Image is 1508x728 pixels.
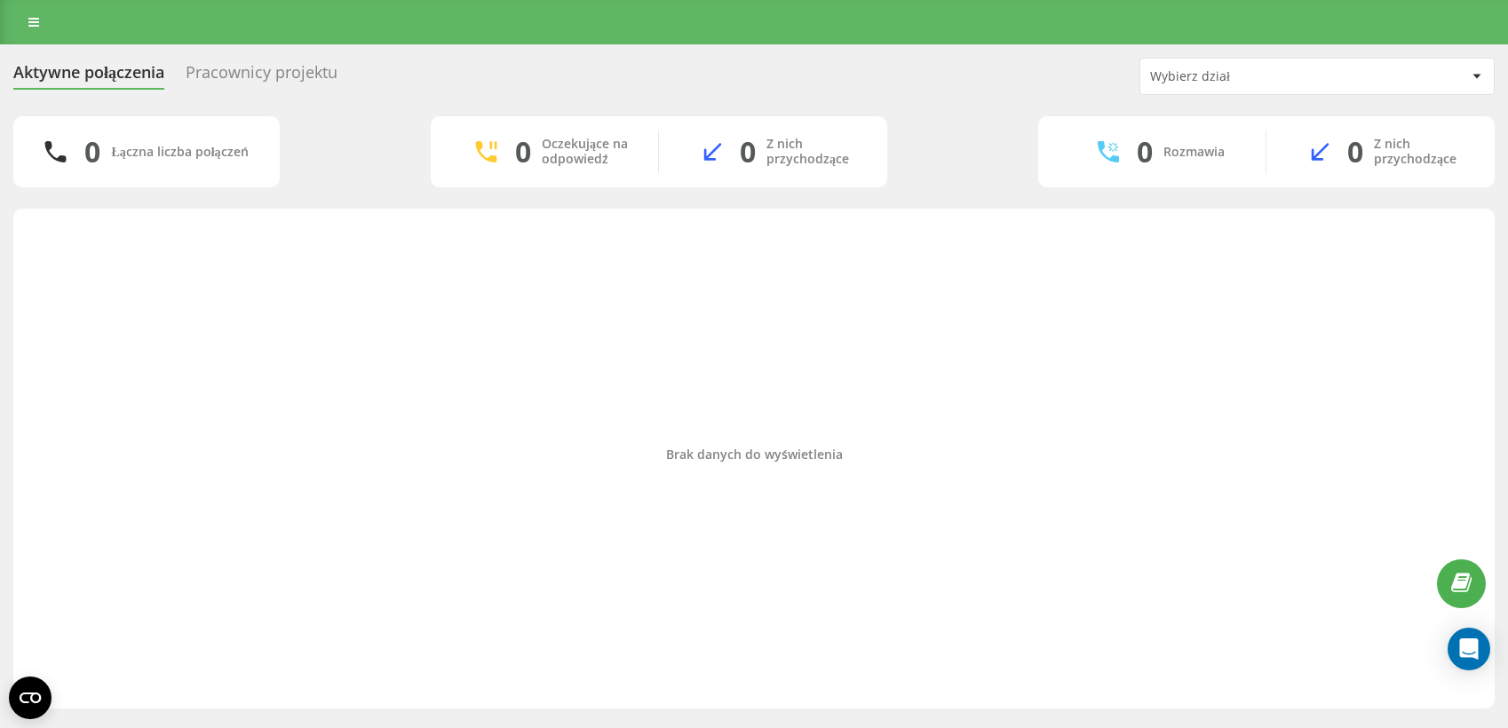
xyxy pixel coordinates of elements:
[1347,135,1363,169] div: 0
[1163,145,1225,160] div: Rozmawia
[542,137,631,167] div: Oczekujące na odpowiedź
[111,145,248,160] div: Łączna liczba połączeń
[186,63,337,91] div: Pracownicy projektu
[515,135,531,169] div: 0
[766,137,861,167] div: Z nich przychodzące
[1137,135,1153,169] div: 0
[13,63,164,91] div: Aktywne połączenia
[740,135,756,169] div: 0
[28,447,1480,462] div: Brak danych do wyświetlenia
[1150,69,1362,84] div: Wybierz dział
[84,135,100,169] div: 0
[1374,137,1468,167] div: Z nich przychodzące
[1448,628,1490,670] div: Open Intercom Messenger
[9,677,52,719] button: Open CMP widget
